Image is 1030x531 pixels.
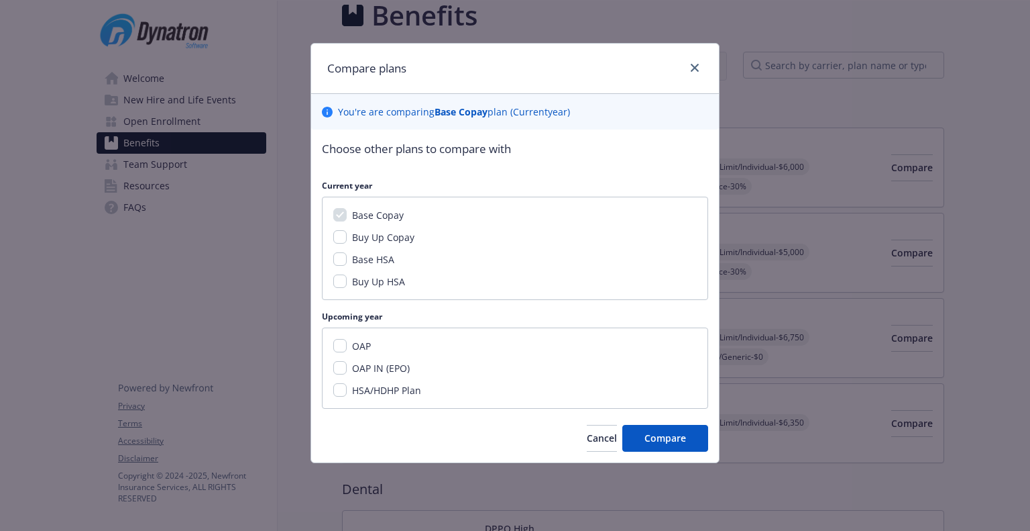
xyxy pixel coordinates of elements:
span: Buy Up Copay [352,231,414,244]
p: Upcoming year [322,311,708,322]
span: Base Copay [352,209,404,222]
p: You ' re are comparing plan ( Current year) [338,105,570,119]
h1: Compare plans [327,60,406,77]
a: close [687,60,703,76]
p: Choose other plans to compare with [322,140,708,158]
span: HSA/HDHP Plan [352,384,421,397]
span: OAP [352,340,371,352]
span: Compare [644,432,686,444]
span: Base HSA [352,253,394,266]
span: Buy Up HSA [352,275,405,288]
button: Cancel [587,425,617,452]
p: Current year [322,180,708,191]
span: Cancel [587,432,617,444]
button: Compare [622,425,708,452]
b: Base Copay [435,105,488,118]
span: OAP IN (EPO) [352,362,410,375]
